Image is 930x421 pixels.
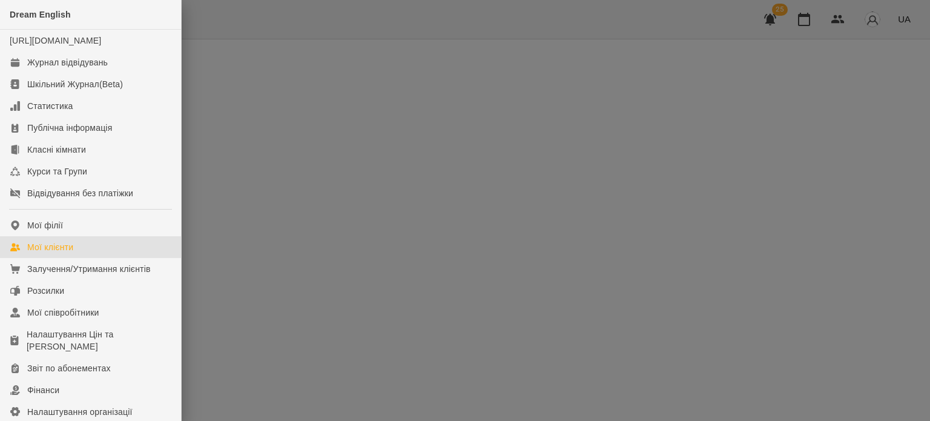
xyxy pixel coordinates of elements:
div: Мої філії [27,219,63,231]
div: Залучення/Утримання клієнтів [27,263,151,275]
div: Публічна інформація [27,122,112,134]
div: Мої клієнти [27,241,73,253]
div: Мої співробітники [27,307,99,319]
span: Dream English [10,10,71,19]
div: Класні кімнати [27,144,86,156]
div: Розсилки [27,285,64,297]
div: Статистика [27,100,73,112]
div: Фінанси [27,384,59,396]
div: Налаштування організації [27,406,133,418]
div: Відвідування без платіжки [27,187,133,199]
div: Курси та Групи [27,165,87,177]
a: [URL][DOMAIN_NAME] [10,36,101,45]
div: Журнал відвідувань [27,56,108,68]
div: Шкільний Журнал(Beta) [27,78,123,90]
div: Звіт по абонементах [27,362,111,374]
div: Налаштування Цін та [PERSON_NAME] [27,328,171,353]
